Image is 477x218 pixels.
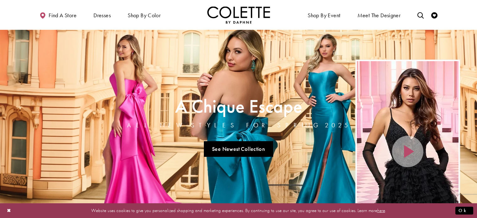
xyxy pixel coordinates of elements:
[308,12,340,19] span: Shop By Event
[204,141,273,157] a: See Newest Collection A Chique Escape All New Styles For Spring 2025
[45,206,432,215] p: Website uses cookies to give you personalized shopping and marketing experiences. By continuing t...
[207,6,270,24] a: Visit Home Page
[356,6,402,24] a: Meet the designer
[49,12,77,19] span: Find a store
[4,205,14,216] button: Close Dialog
[125,139,352,159] ul: Slider Links
[128,12,161,19] span: Shop by color
[38,6,78,24] a: Find a store
[126,6,162,24] span: Shop by color
[358,12,401,19] span: Meet the designer
[207,6,270,24] img: Colette by Daphne
[92,6,112,24] span: Dresses
[306,6,342,24] span: Shop By Event
[416,6,425,24] a: Toggle search
[455,207,473,215] button: Submit Dialog
[430,6,439,24] a: Check Wishlist
[377,207,385,214] a: here
[93,12,111,19] span: Dresses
